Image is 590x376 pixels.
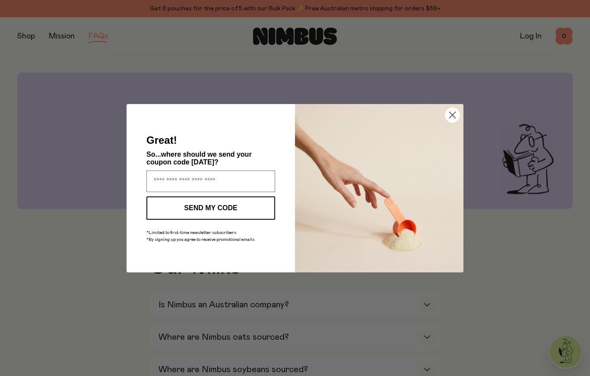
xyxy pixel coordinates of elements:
[445,107,460,123] button: Close dialog
[295,104,463,272] img: c0d45117-8e62-4a02-9742-374a5db49d45.jpeg
[146,237,254,242] span: *By signing up you agree to receive promotional emails
[146,151,252,166] span: So...where should we send your coupon code [DATE]?
[146,134,177,146] span: Great!
[146,196,275,220] button: SEND MY CODE
[146,231,236,235] span: *Limited to first-time newsletter subscribers
[146,171,275,192] input: Enter your email address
